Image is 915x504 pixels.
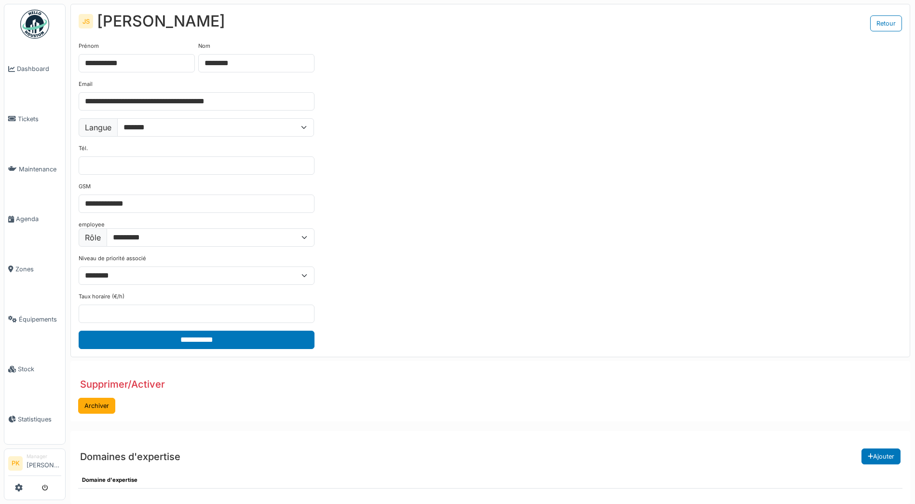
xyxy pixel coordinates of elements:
[198,42,210,50] label: Nom
[4,294,65,344] a: Équipements
[16,214,61,224] span: Agenda
[8,453,61,476] a: PK Manager[PERSON_NAME]
[79,228,107,247] label: Rôle
[78,398,115,414] button: Archiver
[79,80,93,88] label: Email
[79,182,91,191] label: GSM
[78,472,902,488] th: Domaine d'expertise
[4,194,65,244] a: Agenda
[27,453,61,460] div: Manager
[79,14,93,28] div: JS
[20,10,49,39] img: Badge_color-CXgf-gQk.svg
[19,315,61,324] span: Équipements
[4,144,65,194] a: Maintenance
[8,456,23,471] li: PK
[4,44,65,94] a: Dashboard
[79,42,99,50] label: Prénom
[18,364,61,374] span: Stock
[15,265,61,274] span: Zones
[18,114,61,124] span: Tickets
[4,344,65,394] a: Stock
[861,448,901,464] button: Ajouter
[79,293,124,301] label: Taux horaire (€/h)
[19,165,61,174] span: Maintenance
[4,244,65,294] a: Zones
[18,415,61,424] span: Statistiques
[79,42,314,349] form: employee
[870,15,902,31] a: Retour
[17,64,61,73] span: Dashboard
[97,12,225,30] div: [PERSON_NAME]
[80,451,180,462] h3: Domaines d'expertise
[80,378,165,390] h3: Supprimer/Activer
[27,453,61,474] li: [PERSON_NAME]
[79,144,88,153] label: Tél.
[79,118,118,137] label: Langue
[79,254,146,263] label: Niveau de priorité associé
[4,394,65,445] a: Statistiques
[4,94,65,144] a: Tickets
